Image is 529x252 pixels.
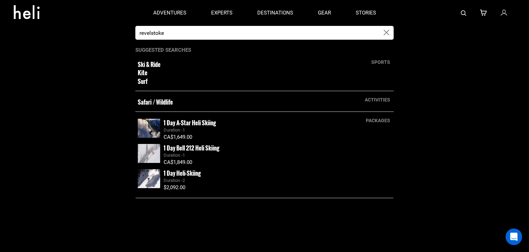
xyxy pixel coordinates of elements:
span: CA$1,649.00 [164,134,192,140]
p: Suggested Searches [135,47,394,54]
img: images [138,119,160,138]
small: 1 Day Bell 212 Heli Skiing [164,144,219,152]
img: images [138,169,160,188]
img: images [138,144,160,163]
div: packages [362,117,394,124]
input: Search by Sport, Trip or Operator [135,26,380,40]
div: Duration - [164,152,391,159]
small: 1 Day A-Star Heli Skiing [164,118,216,127]
small: Kite [138,69,341,77]
img: search-bar-icon.svg [461,10,466,16]
div: Open Intercom Messenger [506,229,522,245]
div: Duration - [164,177,391,184]
div: activities [361,96,394,103]
div: Duration - [164,127,391,134]
p: adventures [153,9,186,17]
div: sports [368,59,394,66]
span: $2,092.00 [164,184,185,191]
p: destinations [257,9,293,17]
p: experts [211,9,232,17]
span: 1 [183,127,185,133]
span: 1 [183,153,185,158]
small: Safari / Wildlife [138,98,341,106]
small: Surf [138,77,341,86]
span: 2 [183,178,185,183]
small: Ski & Ride [138,60,341,69]
small: 1 Day Heli-Skiing [164,169,201,177]
span: CA$1,849.00 [164,159,192,165]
